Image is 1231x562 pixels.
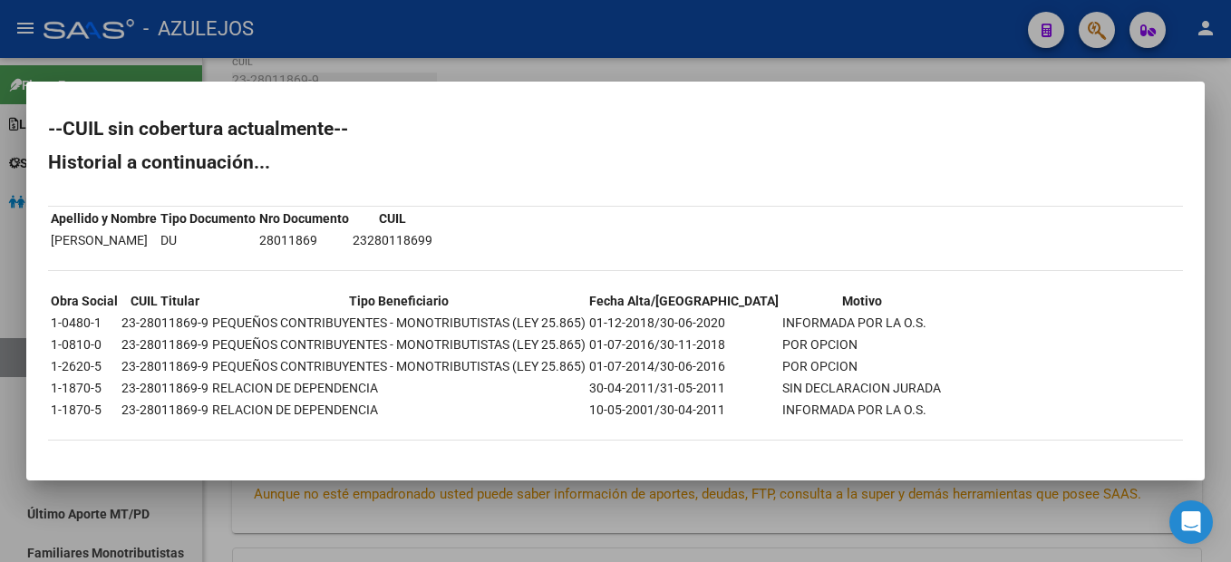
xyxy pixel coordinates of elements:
td: 1-1870-5 [50,378,119,398]
th: Apellido y Nombre [50,208,158,228]
td: 10-05-2001/30-04-2011 [588,400,780,420]
td: 23-28011869-9 [121,334,209,354]
td: [PERSON_NAME] [50,230,158,250]
td: 01-07-2016/30-11-2018 [588,334,780,354]
th: Nro Documento [258,208,350,228]
td: INFORMADA POR LA O.S. [781,400,942,420]
td: 30-04-2011/31-05-2011 [588,378,780,398]
th: Fecha Alta/[GEOGRAPHIC_DATA] [588,291,780,311]
td: RELACION DE DEPENDENCIA [211,378,586,398]
td: SIN DECLARACION JURADA [781,378,942,398]
td: 23-28011869-9 [121,378,209,398]
td: 23-28011869-9 [121,400,209,420]
td: 23-28011869-9 [121,313,209,333]
td: POR OPCION [781,334,942,354]
td: 28011869 [258,230,350,250]
h2: --CUIL sin cobertura actualmente-- [48,120,1183,138]
td: POR OPCION [781,356,942,376]
th: Tipo Documento [160,208,257,228]
th: Tipo Beneficiario [211,291,586,311]
td: 1-0810-0 [50,334,119,354]
th: CUIL [352,208,433,228]
td: 1-2620-5 [50,356,119,376]
td: 23-28011869-9 [121,356,209,376]
td: 1-0480-1 [50,313,119,333]
h2: Historial a continuación... [48,153,1183,171]
td: 01-12-2018/30-06-2020 [588,313,780,333]
th: Obra Social [50,291,119,311]
td: PEQUEÑOS CONTRIBUYENTES - MONOTRIBUTISTAS (LEY 25.865) [211,356,586,376]
td: DU [160,230,257,250]
td: INFORMADA POR LA O.S. [781,313,942,333]
th: Motivo [781,291,942,311]
div: Open Intercom Messenger [1169,500,1213,544]
td: 1-1870-5 [50,400,119,420]
td: 23280118699 [352,230,433,250]
td: 01-07-2014/30-06-2016 [588,356,780,376]
td: RELACION DE DEPENDENCIA [211,400,586,420]
td: PEQUEÑOS CONTRIBUYENTES - MONOTRIBUTISTAS (LEY 25.865) [211,334,586,354]
td: PEQUEÑOS CONTRIBUYENTES - MONOTRIBUTISTAS (LEY 25.865) [211,313,586,333]
th: CUIL Titular [121,291,209,311]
